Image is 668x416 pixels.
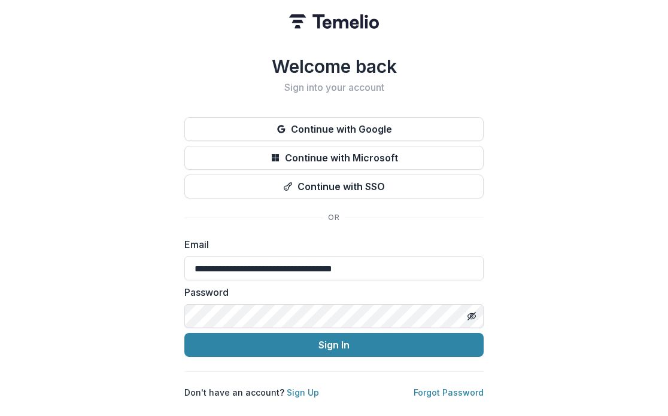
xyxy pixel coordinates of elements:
[184,146,484,170] button: Continue with Microsoft
[184,82,484,93] h2: Sign into your account
[287,387,319,397] a: Sign Up
[462,307,481,326] button: Toggle password visibility
[184,117,484,141] button: Continue with Google
[184,56,484,77] h1: Welcome back
[184,237,476,252] label: Email
[184,333,484,357] button: Sign In
[184,386,319,399] p: Don't have an account?
[184,285,476,299] label: Password
[414,387,484,397] a: Forgot Password
[289,14,379,29] img: Temelio
[184,175,484,198] button: Continue with SSO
